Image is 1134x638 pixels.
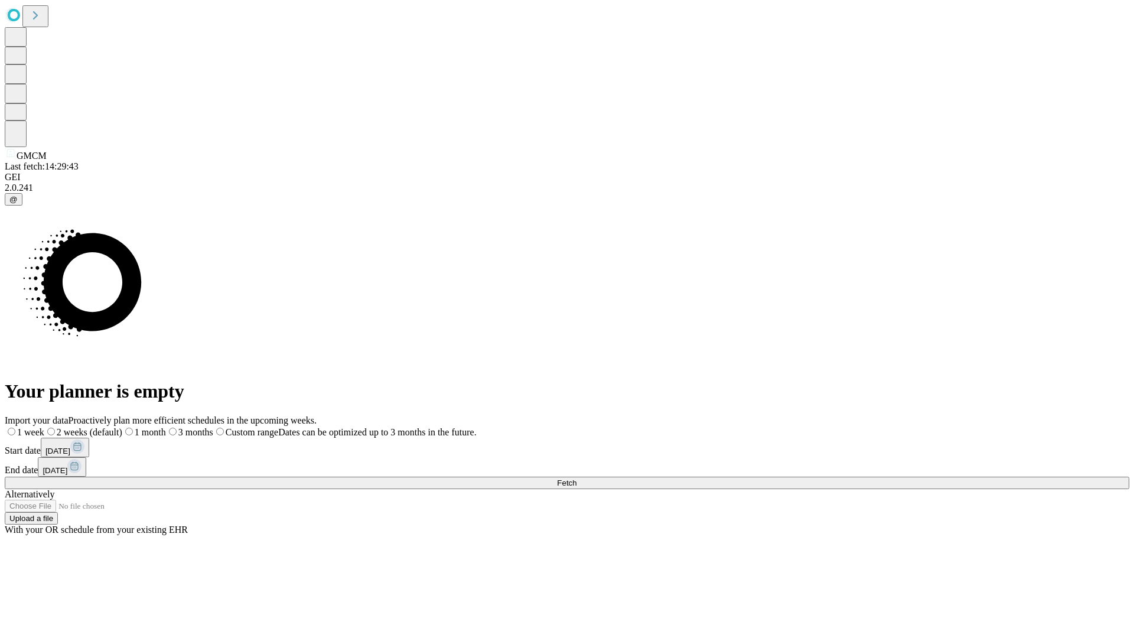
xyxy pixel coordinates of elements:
[47,428,55,435] input: 2 weeks (default)
[169,428,177,435] input: 3 months
[125,428,133,435] input: 1 month
[9,195,18,204] span: @
[5,457,1129,477] div: End date
[38,457,86,477] button: [DATE]
[5,525,188,535] span: With your OR schedule from your existing EHR
[557,479,576,487] span: Fetch
[5,489,54,499] span: Alternatively
[178,427,213,437] span: 3 months
[135,427,166,437] span: 1 month
[5,193,22,206] button: @
[5,415,69,425] span: Import your data
[5,438,1129,457] div: Start date
[5,477,1129,489] button: Fetch
[69,415,317,425] span: Proactively plan more efficient schedules in the upcoming weeks.
[45,447,70,455] span: [DATE]
[43,466,67,475] span: [DATE]
[5,512,58,525] button: Upload a file
[5,161,79,171] span: Last fetch: 14:29:43
[226,427,278,437] span: Custom range
[5,183,1129,193] div: 2.0.241
[17,151,47,161] span: GMCM
[41,438,89,457] button: [DATE]
[216,428,224,435] input: Custom rangeDates can be optimized up to 3 months in the future.
[57,427,122,437] span: 2 weeks (default)
[5,172,1129,183] div: GEI
[8,428,15,435] input: 1 week
[278,427,476,437] span: Dates can be optimized up to 3 months in the future.
[5,380,1129,402] h1: Your planner is empty
[17,427,44,437] span: 1 week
